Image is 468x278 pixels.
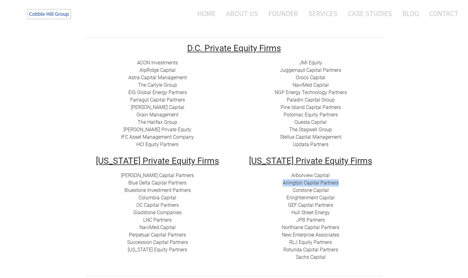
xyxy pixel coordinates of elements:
img: The Cobble Hill Group LLC [24,7,76,22]
u: D.C. Private Equity Firms [187,43,281,53]
a: Pine Island Capital Partners [281,104,341,110]
a: ​Bluestone Investment Partners [124,187,191,193]
a: Farragut Capital Partners [130,97,185,103]
a: HCI Equity Partners [136,141,178,147]
a: ​Perpetual Capital Partners [129,232,186,238]
a: Stellus Capital Management [280,134,341,140]
a: The Carlyle Group [138,82,177,88]
a: ​​Rotunda Capital Partners [283,247,338,253]
a: The Halifax Group [138,119,177,125]
a: ACON Investments [137,60,178,66]
a: Updata Partners [293,141,328,147]
a: Blue Delta Capital Partners [128,180,187,186]
a: ​[PERSON_NAME] Capital [131,104,184,110]
a: Hull Street Energy [291,210,330,215]
a: Columbia Capital [139,195,176,201]
a: GEF Capital Partners [288,202,333,208]
a: [PERSON_NAME] Capital Partners [121,172,194,178]
a: Services [304,5,342,22]
a: About Us [221,5,263,22]
a: Questa Capital [294,119,327,125]
a: C Capital Partners [140,202,179,208]
a: Juggernaut Capital Partners [280,67,341,73]
a: Northlane Capital Partners [282,224,339,230]
a: Succession Capital Partners [127,239,188,245]
u: [US_STATE] Private Equity Firms [96,156,219,166]
a: ​Enlightenment Capital [286,195,335,201]
a: IFC Asset Management Company [121,134,194,140]
a: Arlington Capital Partners​ [283,180,339,186]
a: NaviMed Capital [293,82,329,88]
a: JMI Equity [299,60,322,66]
a: [PERSON_NAME] Private Equity​ [123,127,191,132]
a: Case Studies [343,5,397,22]
a: ​AlpRidge Capital [140,67,176,73]
a: ​Potomac Equity Partners [284,112,338,118]
a: Arborview Capital [291,172,330,178]
a: New Enterprise Associates [282,232,339,238]
a: NGP Energy Technology Partners [275,89,347,95]
a: Paladin Capital Group [287,97,335,103]
a: Blog [398,5,423,22]
a: EIG Global Energy Partners [128,89,187,95]
u: [US_STATE] Private Equity Firms [249,156,372,166]
a: Home [188,5,220,22]
a: Oroco Capital [296,75,325,80]
a: Grain Management [136,112,178,118]
a: Gladstone Companies [133,210,182,215]
a: Contact [425,5,458,22]
a: Founder [264,5,303,22]
a: LNC Partners [143,217,172,223]
div: ​​ ​​​ [86,59,230,148]
a: JPB Partners [296,217,325,223]
a: ​Astra Capital Management [128,75,187,80]
a: ​RLJ Equity Partners [289,239,332,245]
div: D [86,172,230,254]
a: Sachs Capital [296,254,326,260]
a: Corstone Capital [293,187,329,193]
a: The Stagwell Group [289,127,332,132]
a: NaviMed Capital [140,224,176,230]
a: [US_STATE] Equity Partners​ [128,247,187,253]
